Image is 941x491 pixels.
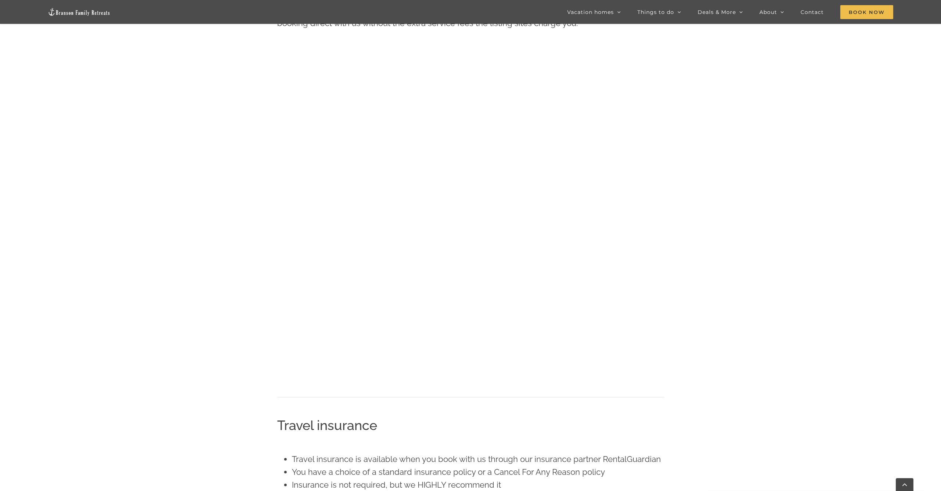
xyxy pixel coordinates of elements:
img: Branson Family Retreats Logo [48,8,110,16]
span: Contact [801,10,824,15]
span: Book Now [840,5,893,19]
h2: Travel insurance [277,416,664,434]
li: You have a choice of a standard insurance policy or a Cancel For Any Reason policy [292,466,664,479]
span: Deals & More [698,10,736,15]
span: Vacation homes [567,10,614,15]
span: Things to do [637,10,674,15]
li: Travel insurance is available when you book with us through our insurance partner RentalGuardian [292,453,664,466]
iframe: Branson search - Availability/Property Search Widget [277,45,664,375]
span: About [759,10,777,15]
